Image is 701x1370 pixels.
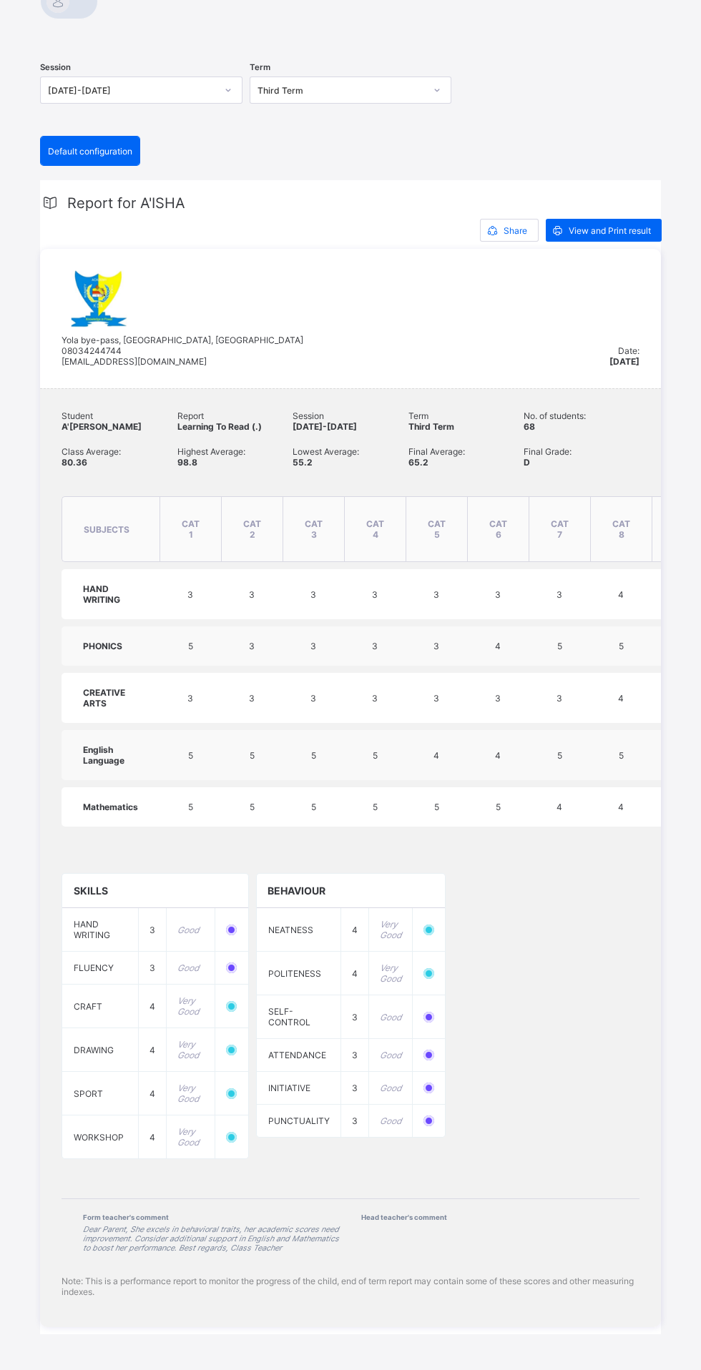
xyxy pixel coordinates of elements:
span: SKILLS [74,884,108,897]
span: 65.2 [408,457,428,468]
i: Very Good [380,919,401,940]
span: Learning To Read (.) [177,421,262,432]
i: Good [380,1050,401,1060]
span: CAT 4 [366,518,384,540]
span: 4 [352,925,358,935]
span: Session [40,62,71,72]
span: 5 [557,750,562,761]
span: 3 [249,589,255,600]
span: 5 [311,802,316,812]
span: 55.2 [293,457,313,468]
span: Session [293,410,408,421]
span: 5 [250,750,255,761]
i: Very Good [380,962,401,984]
span: 3 [249,693,255,704]
span: 3 [187,589,193,600]
span: Share [504,225,527,236]
span: 3 [372,693,378,704]
span: 5 [619,641,624,651]
span: Date: [618,345,639,356]
span: Default configuration [48,146,132,157]
span: A'[PERSON_NAME] [62,421,142,432]
span: 3 [187,693,193,704]
span: 4 [618,693,624,704]
div: [DATE]-[DATE] [48,85,216,96]
span: 5 [188,641,193,651]
span: Form teacher's comment [83,1213,340,1221]
span: 4 [618,802,624,812]
span: Class Average: [62,446,177,457]
span: 3 [372,641,378,651]
span: 5 [188,750,193,761]
span: [DATE]-[DATE] [293,421,357,432]
span: Mathematics [83,802,138,812]
span: CAT 7 [551,518,569,540]
span: PHONICS [83,641,122,651]
span: 3 [310,641,316,651]
span: CAT 5 [428,518,446,540]
span: 4 [352,968,358,979]
span: Report [177,410,293,421]
i: Dear Parent, She excels in behavioral traits, her academic scores need improvement. Consider addi... [83,1225,339,1253]
span: Term [250,62,270,72]
span: 3 [433,641,439,651]
span: [DATE] [609,356,639,367]
span: 4 [149,1001,155,1012]
span: WORKSHOP [74,1132,124,1143]
span: No. of students: [524,410,639,421]
span: View and Print result [569,225,651,236]
span: PUNCTUALITY [268,1115,330,1126]
span: CREATIVE ARTS [83,687,125,709]
span: CRAFT [74,1001,102,1012]
span: Report for A'ISHA [67,194,185,212]
span: 3 [352,1083,358,1093]
span: Final Average: [408,446,524,457]
span: 4 [149,1088,155,1099]
span: 5 [188,802,193,812]
i: Very Good [177,1083,199,1104]
span: NEATNESS [268,925,313,935]
span: CAT 3 [305,518,323,540]
span: 5 [373,802,378,812]
span: 4 [149,1045,155,1055]
span: Term [408,410,524,421]
span: INITIATIVE [268,1083,310,1093]
span: POLITENESS [268,968,321,979]
span: 3 [495,589,501,600]
span: CAT 8 [612,518,630,540]
span: Lowest Average: [293,446,408,457]
span: 4 [618,589,624,600]
span: Student [62,410,177,421]
span: 4 [495,641,501,651]
span: BEHAVIOUR [268,884,325,897]
span: CAT 6 [489,518,507,540]
span: HAND WRITING [83,583,120,605]
i: Very Good [177,1039,199,1060]
span: Yola bye-pass, [GEOGRAPHIC_DATA], [GEOGRAPHIC_DATA] 08034244744 [EMAIL_ADDRESS][DOMAIN_NAME] [62,335,303,367]
span: 5 [373,750,378,761]
span: ATTENDANCE [268,1050,326,1060]
span: DRAWING [74,1045,114,1055]
span: 5 [496,802,501,812]
span: 3 [149,925,155,935]
span: FLUENCY [74,962,114,973]
span: SPORT [74,1088,103,1099]
i: Good [380,1012,401,1022]
span: subjects [84,524,129,535]
span: 80.36 [62,457,87,468]
i: Good [380,1115,401,1126]
div: Third Term [258,85,426,96]
span: 3 [557,589,562,600]
i: Very Good [177,995,199,1017]
span: 3 [433,693,439,704]
span: Third Term [408,421,454,432]
span: 5 [619,750,624,761]
span: 3 [310,693,316,704]
span: 4 [433,750,439,761]
span: SELF-CONTROL [268,1006,310,1027]
span: Final Grade: [524,446,639,457]
span: 3 [310,589,316,600]
img: kumatyacademyyola.png [62,270,138,327]
span: 3 [557,693,562,704]
span: 3 [249,641,255,651]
